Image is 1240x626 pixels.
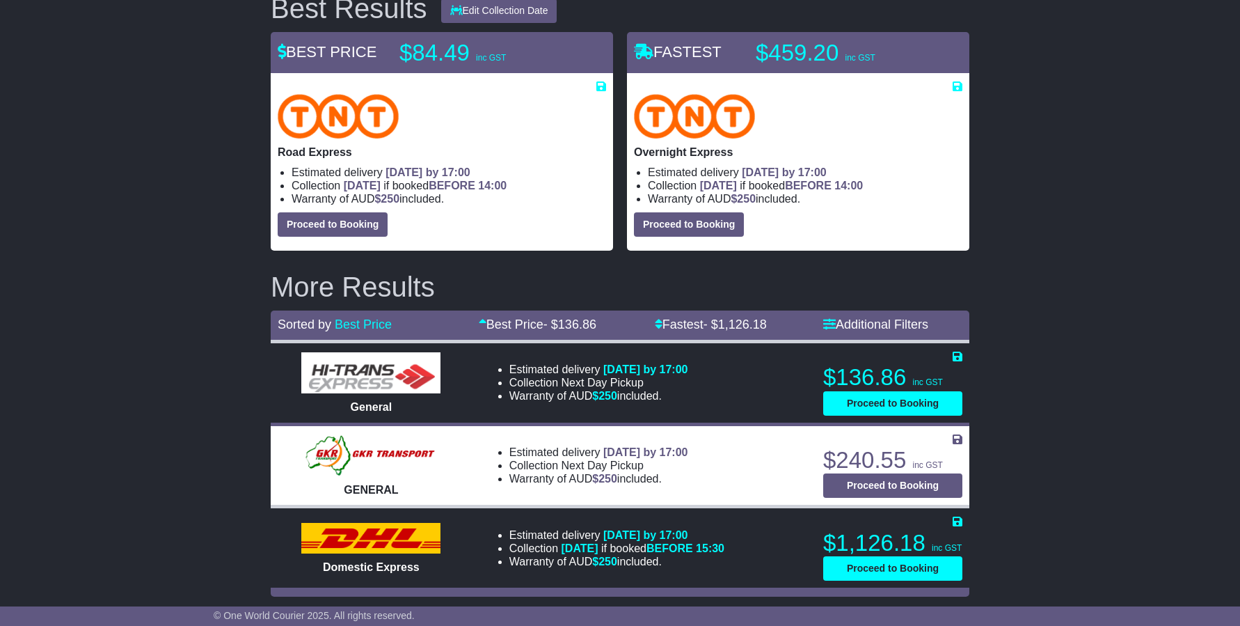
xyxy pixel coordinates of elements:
[785,180,832,191] span: BEFORE
[278,212,388,237] button: Proceed to Booking
[399,39,573,67] p: $84.49
[742,166,827,178] span: [DATE] by 17:00
[648,179,962,192] li: Collection
[603,529,688,541] span: [DATE] by 17:00
[634,43,722,61] span: FASTEST
[634,146,962,159] p: Overnight Express
[509,542,724,555] li: Collection
[344,484,398,496] span: GENERAL
[292,192,606,205] li: Warranty of AUD included.
[648,192,962,205] li: Warranty of AUD included.
[823,529,962,557] p: $1,126.18
[592,556,617,568] span: $
[292,179,606,192] li: Collection
[598,556,617,568] span: 250
[323,561,420,573] span: Domestic Express
[598,473,617,485] span: 250
[509,459,688,472] li: Collection
[271,272,969,302] h2: More Results
[509,363,688,376] li: Estimated delivery
[634,212,744,237] button: Proceed to Booking
[646,542,693,554] span: BEFORE
[292,166,606,179] li: Estimated delivery
[592,473,617,485] span: $
[562,460,644,471] span: Next Day Pickup
[823,446,962,474] p: $240.55
[278,43,376,61] span: BEST PRICE
[509,446,688,459] li: Estimated delivery
[562,377,644,389] span: Next Day Pickup
[823,474,962,498] button: Proceed to Booking
[558,318,596,331] span: 136.86
[278,318,331,331] span: Sorted by
[823,391,962,416] button: Proceed to Booking
[351,401,392,413] span: General
[603,446,688,458] span: [DATE] by 17:00
[214,610,415,621] span: © One World Courier 2025. All rights reserved.
[562,542,598,554] span: [DATE]
[718,318,767,331] span: 1,126.18
[598,390,617,402] span: 250
[737,193,756,205] span: 250
[509,376,688,389] li: Collection
[696,542,724,554] span: 15:30
[603,363,688,375] span: [DATE] by 17:00
[634,94,755,139] img: TNT Domestic: Overnight Express
[756,39,930,67] p: $459.20
[509,529,724,542] li: Estimated delivery
[912,460,942,470] span: inc GST
[834,180,863,191] span: 14:00
[479,318,596,331] a: Best Price- $136.86
[278,146,606,159] p: Road Express
[509,555,724,568] li: Warranty of AUD included.
[648,166,962,179] li: Estimated delivery
[374,193,399,205] span: $
[912,377,942,387] span: inc GST
[509,472,688,485] li: Warranty of AUD included.
[509,389,688,402] li: Warranty of AUD included.
[344,180,507,191] span: if booked
[381,193,399,205] span: 250
[478,180,507,191] span: 14:00
[704,318,767,331] span: - $
[700,180,737,191] span: [DATE]
[429,180,475,191] span: BEFORE
[700,180,863,191] span: if booked
[823,363,962,391] p: $136.86
[301,523,440,554] img: DHL: Domestic Express
[731,193,756,205] span: $
[592,390,617,402] span: $
[301,352,440,393] img: HiTrans (Machship): General
[823,556,962,581] button: Proceed to Booking
[543,318,596,331] span: - $
[305,435,438,476] img: GKR: GENERAL
[932,543,962,553] span: inc GST
[845,53,875,63] span: inc GST
[278,94,399,139] img: TNT Domestic: Road Express
[562,542,724,554] span: if booked
[335,318,392,331] a: Best Price
[655,318,767,331] a: Fastest- $1,126.18
[344,180,381,191] span: [DATE]
[385,166,470,178] span: [DATE] by 17:00
[476,53,506,63] span: inc GST
[823,318,928,331] a: Additional Filters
